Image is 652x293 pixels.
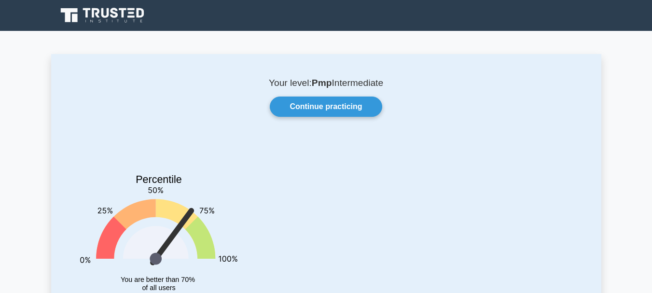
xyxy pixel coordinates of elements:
b: Pmp [312,78,332,88]
p: Your level: Intermediate [74,77,578,89]
a: Continue practicing [270,97,382,117]
text: Percentile [136,174,182,185]
tspan: of all users [142,284,175,292]
tspan: You are better than 70% [121,276,195,283]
